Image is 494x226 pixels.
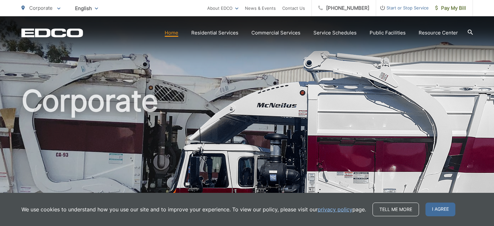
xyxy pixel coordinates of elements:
[165,29,178,37] a: Home
[207,4,238,12] a: About EDCO
[29,5,53,11] span: Corporate
[313,29,357,37] a: Service Schedules
[191,29,238,37] a: Residential Services
[425,203,455,216] span: I agree
[245,4,276,12] a: News & Events
[419,29,458,37] a: Resource Center
[251,29,300,37] a: Commercial Services
[21,206,366,213] p: We use cookies to understand how you use our site and to improve your experience. To view our pol...
[21,28,83,37] a: EDCD logo. Return to the homepage.
[282,4,305,12] a: Contact Us
[370,29,406,37] a: Public Facilities
[435,4,466,12] span: Pay My Bill
[318,206,352,213] a: privacy policy
[373,203,419,216] a: Tell me more
[70,3,103,14] span: English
